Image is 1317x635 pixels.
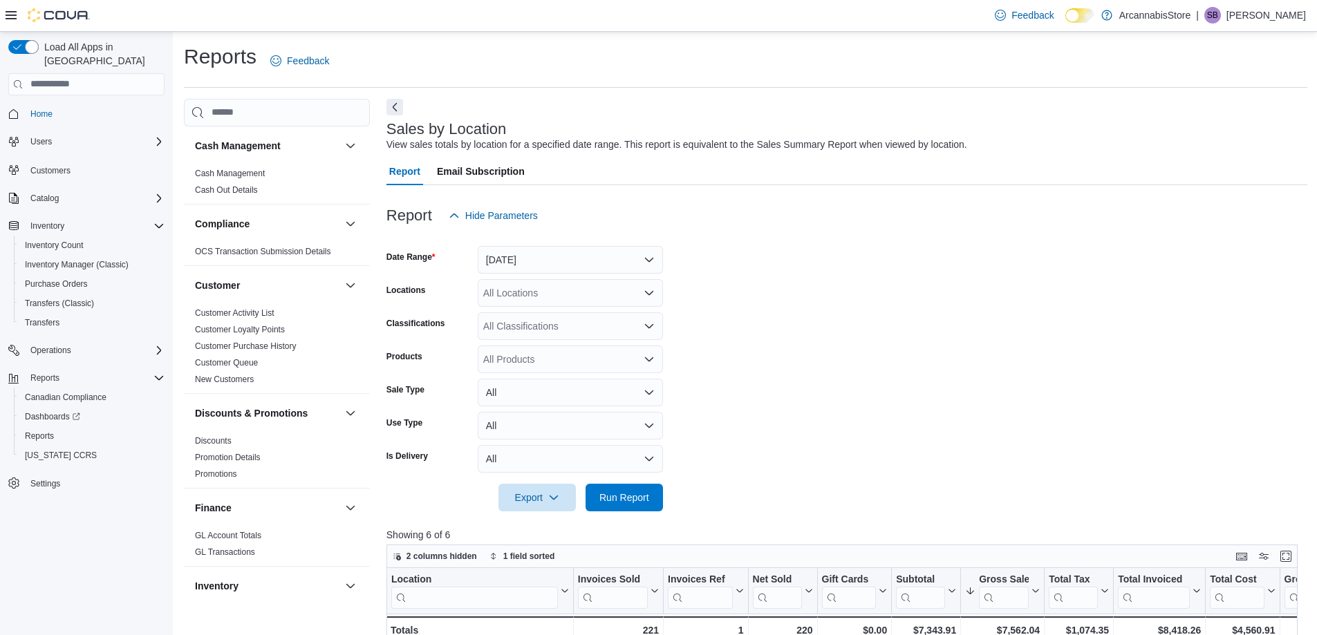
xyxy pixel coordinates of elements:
h3: Inventory [195,579,239,593]
span: New Customers [195,374,254,385]
div: Gift Cards [821,574,876,587]
a: Customer Loyalty Points [195,325,285,334]
a: Feedback [989,1,1059,29]
span: Inventory [30,220,64,231]
a: Promotions [195,469,237,479]
button: Catalog [3,189,170,208]
span: Cash Out Details [195,184,258,196]
label: Products [386,351,422,362]
span: Promotion Details [195,452,261,463]
h1: Reports [184,43,256,70]
button: Inventory Manager (Classic) [14,255,170,274]
button: Invoices Ref [668,574,743,609]
p: [PERSON_NAME] [1226,7,1306,23]
h3: Compliance [195,217,250,231]
div: Invoices Ref [668,574,732,587]
div: Gift Card Sales [821,574,876,609]
a: GL Account Totals [195,531,261,540]
button: 1 field sorted [484,548,561,565]
button: All [478,379,663,406]
button: Export [498,484,576,511]
button: Settings [3,473,170,493]
button: Run Report [586,484,663,511]
button: Total Invoiced [1118,574,1201,609]
span: 1 field sorted [503,551,555,562]
span: Customers [30,165,71,176]
a: Reports [19,428,59,444]
span: GL Transactions [195,547,255,558]
span: Transfers [25,317,59,328]
a: Canadian Compliance [19,389,112,406]
label: Sale Type [386,384,424,395]
button: Customer [342,277,359,294]
span: Canadian Compliance [19,389,165,406]
button: Finance [342,500,359,516]
div: Invoices Sold [578,574,648,587]
label: Use Type [386,417,422,428]
button: Location [391,574,569,609]
h3: Discounts & Promotions [195,406,308,420]
div: Total Invoiced [1118,574,1190,587]
a: Cash Management [195,169,265,178]
a: Dashboards [19,408,86,425]
span: Dark Mode [1065,23,1066,23]
span: Cash Management [195,168,265,179]
a: Customer Queue [195,358,258,368]
button: Hide Parameters [443,202,543,229]
span: Inventory Manager (Classic) [25,259,129,270]
div: Location [391,574,558,587]
span: Discounts [195,435,232,446]
button: Enter fullscreen [1278,548,1294,565]
div: Total Tax [1049,574,1098,587]
h3: Customer [195,278,240,292]
span: Email Subscription [437,158,525,185]
button: Subtotal [896,574,956,609]
span: Run Report [599,491,649,504]
button: Compliance [342,216,359,232]
span: Hide Parameters [465,209,538,222]
span: Inventory Manager (Classic) [19,256,165,273]
span: GL Account Totals [195,530,261,541]
a: Transfers (Classic) [19,295,100,312]
div: Compliance [184,243,370,265]
span: Load All Apps in [GEOGRAPHIC_DATA] [39,40,165,68]
input: Dark Mode [1065,8,1094,23]
span: Promotions [195,468,237,480]
div: Subtotal [896,574,945,609]
button: Inventory [342,578,359,594]
span: Operations [30,345,71,356]
button: Users [25,133,57,150]
span: Operations [25,342,165,359]
a: Purchase Orders [19,276,93,292]
label: Date Range [386,252,436,263]
button: Catalog [25,190,64,207]
button: Reports [3,368,170,388]
a: Promotion Details [195,453,261,462]
span: Customer Queue [195,357,258,368]
span: Washington CCRS [19,447,165,464]
button: Inventory [25,218,70,234]
span: Feedback [1011,8,1054,22]
h3: Finance [195,501,232,515]
button: Reports [14,426,170,446]
button: Discounts & Promotions [342,405,359,421]
button: Invoices Sold [578,574,659,609]
span: Customer Activity List [195,307,274,319]
a: [US_STATE] CCRS [19,447,102,464]
a: Discounts [195,436,232,446]
div: Location [391,574,558,609]
label: Is Delivery [386,451,428,462]
a: Customer Activity List [195,308,274,318]
a: Settings [25,475,66,492]
span: Reports [25,430,54,442]
span: [US_STATE] CCRS [25,450,97,461]
span: Home [25,105,165,122]
p: | [1196,7,1199,23]
button: Open list of options [644,354,655,365]
span: Canadian Compliance [25,392,106,403]
span: Inventory Count [25,240,84,251]
img: Cova [28,8,90,22]
h3: Sales by Location [386,121,507,138]
a: Inventory Count [19,237,89,254]
button: Purchase Orders [14,274,170,294]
